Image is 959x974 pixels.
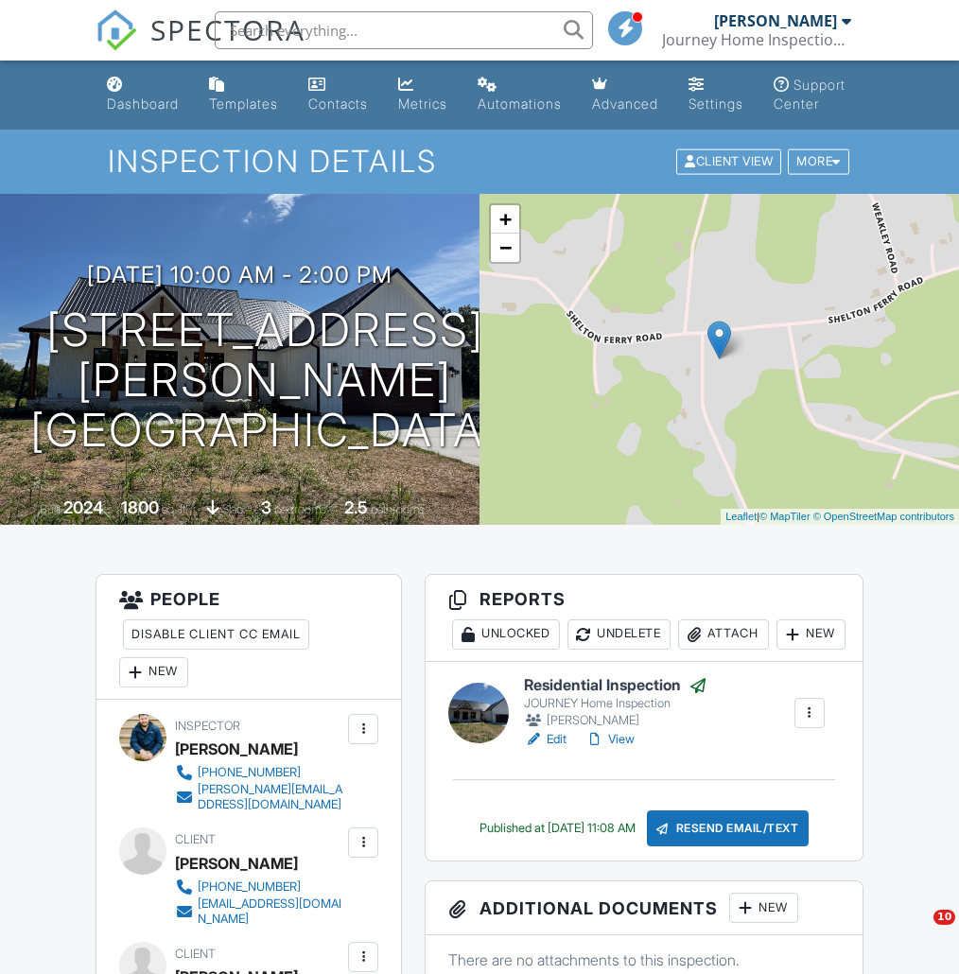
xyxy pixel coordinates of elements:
[776,619,846,650] div: New
[344,497,368,517] div: 2.5
[198,765,301,780] div: [PHONE_NUMBER]
[448,949,839,970] p: There are no attachments to this inspection.
[774,77,846,112] div: Support Center
[201,68,286,122] a: Templates
[40,502,61,516] span: Built
[301,68,375,122] a: Contacts
[107,96,179,112] div: Dashboard
[261,497,271,517] div: 3
[813,511,954,522] a: © OpenStreetMap contributors
[674,153,786,167] a: Client View
[150,9,305,49] span: SPECTORA
[198,896,343,927] div: [EMAIL_ADDRESS][DOMAIN_NAME]
[426,881,862,935] h3: Additional Documents
[175,947,216,961] span: Client
[524,696,707,711] div: JOURNEY Home Inspection
[681,68,751,122] a: Settings
[714,11,837,30] div: [PERSON_NAME]
[175,719,240,733] span: Inspector
[96,9,137,51] img: The Best Home Inspection Software - Spectora
[452,619,560,650] div: Unlocked
[96,575,401,700] h3: People
[678,619,769,650] div: Attach
[470,68,569,122] a: Automations (Basic)
[175,878,343,896] a: [PHONE_NUMBER]
[721,509,959,525] div: |
[426,575,862,662] h3: Reports
[524,676,707,695] h6: Residential Inspection
[274,502,326,516] span: bedrooms
[398,96,447,112] div: Metrics
[491,234,519,262] a: Zoom out
[215,11,593,49] input: Search everything...
[209,96,278,112] div: Templates
[567,619,671,650] div: Undelete
[592,96,658,112] div: Advanced
[162,502,188,516] span: sq. ft.
[87,262,392,287] h3: [DATE] 10:00 am - 2:00 pm
[198,879,301,895] div: [PHONE_NUMBER]
[585,730,635,749] a: View
[371,502,425,516] span: bathrooms
[121,497,159,517] div: 1800
[647,810,810,846] div: Resend Email/Text
[123,619,309,650] div: Disable Client CC Email
[524,730,567,749] a: Edit
[175,735,298,763] div: [PERSON_NAME]
[108,145,851,178] h1: Inspection Details
[175,896,343,927] a: [EMAIL_ADDRESS][DOMAIN_NAME]
[391,68,455,122] a: Metrics
[479,821,636,836] div: Published at [DATE] 11:08 AM
[729,893,798,923] div: New
[198,782,343,812] div: [PERSON_NAME][EMAIL_ADDRESS][DOMAIN_NAME]
[766,68,859,122] a: Support Center
[759,511,811,522] a: © MapTiler
[676,149,781,175] div: Client View
[119,657,188,687] div: New
[584,68,666,122] a: Advanced
[524,711,707,730] div: [PERSON_NAME]
[63,497,103,517] div: 2024
[175,782,343,812] a: [PERSON_NAME][EMAIL_ADDRESS][DOMAIN_NAME]
[96,26,305,65] a: SPECTORA
[99,68,186,122] a: Dashboard
[478,96,562,112] div: Automations
[933,910,955,925] span: 10
[788,149,849,175] div: More
[895,910,940,955] iframe: Intercom live chat
[175,832,216,846] span: Client
[30,305,499,455] h1: [STREET_ADDRESS][PERSON_NAME] [GEOGRAPHIC_DATA]
[308,96,368,112] div: Contacts
[175,763,343,782] a: [PHONE_NUMBER]
[524,676,707,731] a: Residential Inspection JOURNEY Home Inspection [PERSON_NAME]
[222,502,243,516] span: slab
[662,30,851,49] div: Journey Home Inspection Services
[725,511,757,522] a: Leaflet
[491,205,519,234] a: Zoom in
[689,96,743,112] div: Settings
[175,849,298,878] div: [PERSON_NAME]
